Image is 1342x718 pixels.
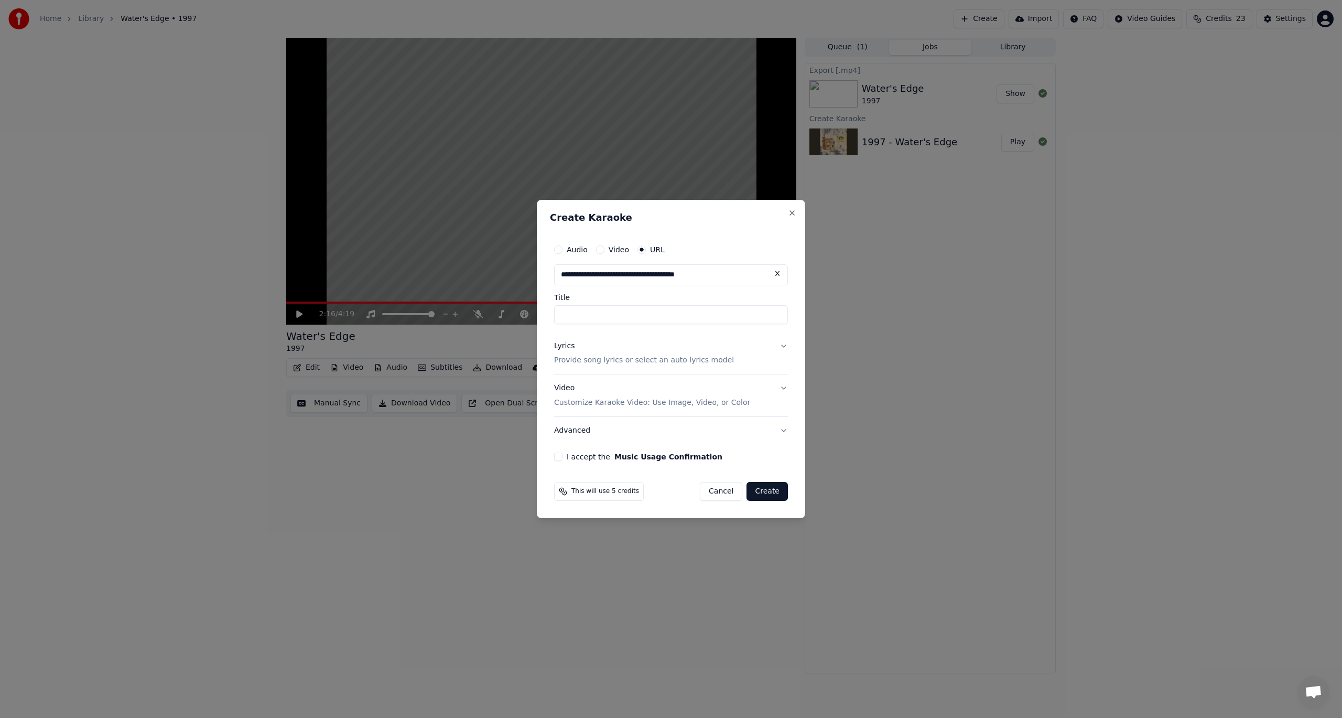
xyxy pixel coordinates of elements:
button: Advanced [554,417,788,444]
div: Lyrics [554,341,575,351]
div: Video [554,383,750,409]
label: I accept the [567,453,722,460]
p: Provide song lyrics or select an auto lyrics model [554,356,734,366]
label: Title [554,294,788,301]
h2: Create Karaoke [550,213,792,222]
button: LyricsProvide song lyrics or select an auto lyrics model [554,333,788,374]
label: Audio [567,246,588,253]
span: This will use 5 credits [571,487,639,496]
label: URL [650,246,665,253]
button: VideoCustomize Karaoke Video: Use Image, Video, or Color [554,375,788,417]
label: Video [609,246,629,253]
button: Create [746,482,788,501]
p: Customize Karaoke Video: Use Image, Video, or Color [554,398,750,408]
button: I accept the [614,453,722,460]
button: Cancel [700,482,742,501]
